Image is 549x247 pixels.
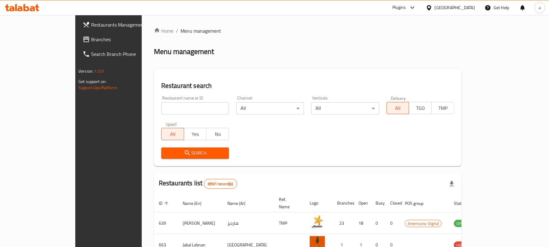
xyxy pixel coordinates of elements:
th: Branches [332,194,354,212]
button: All [387,102,409,114]
span: No [209,130,226,139]
th: Open [354,194,371,212]
span: TMP [434,104,452,113]
a: Restaurants Management [78,17,167,32]
h2: Restaurants list [159,179,237,189]
h2: Restaurant search [161,81,454,90]
span: Restaurants Management [91,21,162,28]
span: Ref. Name [279,196,298,210]
img: Hardee's [310,214,325,230]
div: [GEOGRAPHIC_DATA] [435,4,475,11]
a: Search Branch Phone [78,47,167,61]
td: 23 [332,212,354,234]
div: Export file [444,176,459,191]
li: / [176,27,178,35]
span: POS group [405,200,431,207]
td: [PERSON_NAME] [178,212,223,234]
td: 0 [385,212,400,234]
span: Branches [91,36,162,43]
button: TGO [409,102,432,114]
td: TMP [274,212,305,234]
span: Search Branch Phone [91,50,162,58]
span: All [389,104,407,113]
span: OPEN [454,220,469,227]
span: Name (Ar) [227,200,253,207]
span: Yes [187,130,204,139]
div: Total records count [204,179,237,189]
div: All [311,102,379,114]
th: Logo [305,194,332,212]
span: Status [454,200,474,207]
h2: Menu management [154,47,214,56]
span: All [164,130,182,139]
span: Version: [78,67,93,75]
button: TMP [431,102,454,114]
span: Name (En) [183,200,209,207]
td: 18 [354,212,371,234]
span: Americana-Digital [405,220,441,227]
button: Yes [184,128,207,140]
th: Closed [385,194,400,212]
button: No [206,128,229,140]
button: Search [161,147,229,159]
a: Branches [78,32,167,47]
span: a [539,4,541,11]
span: Menu management [180,27,221,35]
span: 1.0.0 [94,67,104,75]
div: Plugins [392,4,406,11]
label: Upsell [166,122,177,126]
span: Search [166,149,224,157]
span: TGO [412,104,429,113]
input: Search for restaurant name or ID.. [161,102,229,114]
a: Support.OpsPlatform [78,84,117,92]
div: All [236,102,304,114]
span: ID [159,200,170,207]
button: All [161,128,184,140]
td: هارديز [223,212,274,234]
span: 8961 record(s) [204,181,237,187]
th: Busy [371,194,385,212]
td: 0 [371,212,385,234]
label: Delivery [391,96,406,100]
span: Get support on: [78,78,106,85]
nav: breadcrumb [154,27,462,35]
